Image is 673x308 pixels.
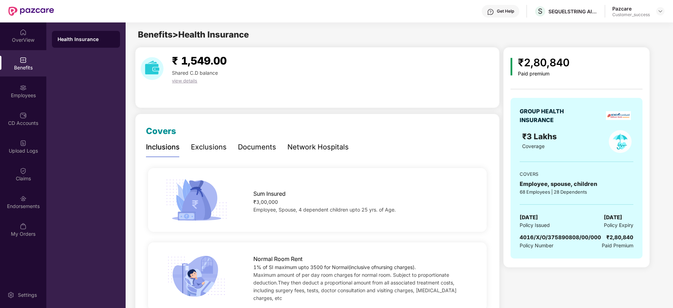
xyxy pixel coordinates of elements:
[287,142,349,153] div: Network Hospitals
[518,71,569,77] div: Paid premium
[146,142,180,153] div: Inclusions
[487,8,494,15] img: svg+xml;base64,PHN2ZyBpZD0iSGVscC0zMngzMiIgeG1sbnM9Imh0dHA6Ly93d3cudzMub3JnLzIwMDAvc3ZnIiB3aWR0aD...
[238,142,276,153] div: Documents
[511,58,512,75] img: icon
[253,189,286,198] span: Sum Insured
[138,29,249,40] span: Benefits > Health Insurance
[20,195,27,202] img: svg+xml;base64,PHN2ZyBpZD0iRW5kb3JzZW1lbnRzIiB4bWxucz0iaHR0cDovL3d3dy53My5vcmcvMjAwMC9zdmciIHdpZH...
[20,167,27,174] img: svg+xml;base64,PHN2ZyBpZD0iQ2xhaW0iIHhtbG5zPSJodHRwOi8vd3d3LnczLm9yZy8yMDAwL3N2ZyIgd2lkdGg9IjIwIi...
[520,180,633,188] div: Employee, spouse, children
[520,188,633,195] div: 68 Employees | 28 Dependents
[609,130,632,153] img: policyIcon
[7,292,14,299] img: svg+xml;base64,PHN2ZyBpZD0iU2V0dGluZy0yMHgyMCIgeG1sbnM9Imh0dHA6Ly93d3cudzMub3JnLzIwMDAvc3ZnIiB3aW...
[606,111,631,120] img: insurerLogo
[163,253,229,300] img: icon
[20,56,27,63] img: svg+xml;base64,PHN2ZyBpZD0iQmVuZWZpdHMiIHhtbG5zPSJodHRwOi8vd3d3LnczLm9yZy8yMDAwL3N2ZyIgd2lkdGg9Ij...
[8,7,54,16] img: New Pazcare Logo
[253,207,396,213] span: Employee, Spouse, 4 dependent children upto 25 yrs. of Age.
[172,54,227,67] span: ₹ 1,549.00
[146,126,176,136] span: Covers
[20,223,27,230] img: svg+xml;base64,PHN2ZyBpZD0iTXlfT3JkZXJzIiBkYXRhLW5hbWU9Ik15IE9yZGVycyIgeG1sbnM9Imh0dHA6Ly93d3cudz...
[520,234,601,241] span: 4016/X/O/375890808/00/000
[253,263,472,271] div: 1% of SI maximum upto 3500 for Normal(inclusive ofnursing charges).
[16,292,39,299] div: Settings
[548,8,598,15] div: SEQUELSTRING AI PRIVATE LIMITED
[20,112,27,119] img: svg+xml;base64,PHN2ZyBpZD0iQ0RfQWNjb3VudHMiIGRhdGEtbmFtZT0iQ0QgQWNjb3VudHMiIHhtbG5zPSJodHRwOi8vd3...
[538,7,542,15] span: S
[520,213,538,222] span: [DATE]
[172,78,197,83] span: view details
[172,70,218,76] span: Shared C.D balance
[522,143,545,149] span: Coverage
[58,36,114,43] div: Health Insurance
[20,84,27,91] img: svg+xml;base64,PHN2ZyBpZD0iRW1wbG95ZWVzIiB4bWxucz0iaHR0cDovL3d3dy53My5vcmcvMjAwMC9zdmciIHdpZHRoPS...
[520,242,553,248] span: Policy Number
[253,198,472,206] div: ₹3,00,000
[163,177,229,223] img: icon
[520,221,550,229] span: Policy Issued
[606,233,633,242] div: ₹2,80,840
[20,29,27,36] img: svg+xml;base64,PHN2ZyBpZD0iSG9tZSIgeG1sbnM9Imh0dHA6Ly93d3cudzMub3JnLzIwMDAvc3ZnIiB3aWR0aD0iMjAiIG...
[612,12,650,18] div: Customer_success
[520,107,581,125] div: GROUP HEALTH INSURANCE
[20,140,27,147] img: svg+xml;base64,PHN2ZyBpZD0iVXBsb2FkX0xvZ3MiIGRhdGEtbmFtZT0iVXBsb2FkIExvZ3MiIHhtbG5zPSJodHRwOi8vd3...
[520,170,633,178] div: COVERS
[602,242,633,249] span: Paid Premium
[604,221,633,229] span: Policy Expiry
[612,5,650,12] div: Pazcare
[658,8,663,14] img: svg+xml;base64,PHN2ZyBpZD0iRHJvcGRvd24tMzJ4MzIiIHhtbG5zPSJodHRwOi8vd3d3LnczLm9yZy8yMDAwL3N2ZyIgd2...
[497,8,514,14] div: Get Help
[141,57,164,80] img: download
[253,255,302,263] span: Normal Room Rent
[518,54,569,71] div: ₹2,80,840
[522,132,559,141] span: ₹3 Lakhs
[191,142,227,153] div: Exclusions
[604,213,622,222] span: [DATE]
[253,272,457,301] span: Maximum amount of per day room charges for normal room. Subject to proportionate deduction.They t...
